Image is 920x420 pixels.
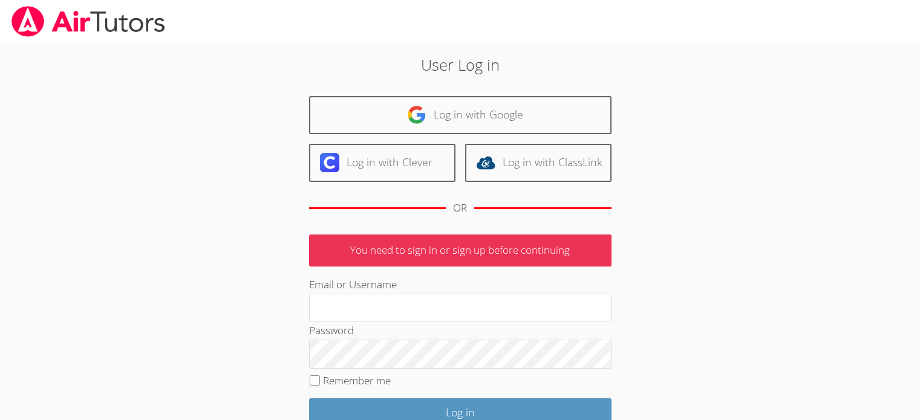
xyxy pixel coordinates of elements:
img: google-logo-50288ca7cdecda66e5e0955fdab243c47b7ad437acaf1139b6f446037453330a.svg [407,105,426,124]
a: Log in with Clever [309,144,455,182]
h2: User Log in [212,53,708,76]
p: You need to sign in or sign up before continuing [309,234,612,267]
div: OR [453,199,467,217]
label: Remember me [323,373,391,387]
a: Log in with ClassLink [465,144,612,182]
label: Password [309,323,354,337]
img: airtutors_banner-c4298cdbf04f3fff15de1276eac7730deb9818008684d7c2e4769d2f7ddbe033.png [10,6,166,37]
img: clever-logo-6eab21bc6e7a338710f1a6ff85c0baf02591cd810cc4098c63d3a4b26e2feb20.svg [320,153,339,172]
a: Log in with Google [309,96,612,134]
label: Email or Username [309,277,397,291]
img: classlink-logo-d6bb404cc1216ec64c9a2012d9dc4662098be43eaf13dc465df04b49fa7ab582.svg [476,153,495,172]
